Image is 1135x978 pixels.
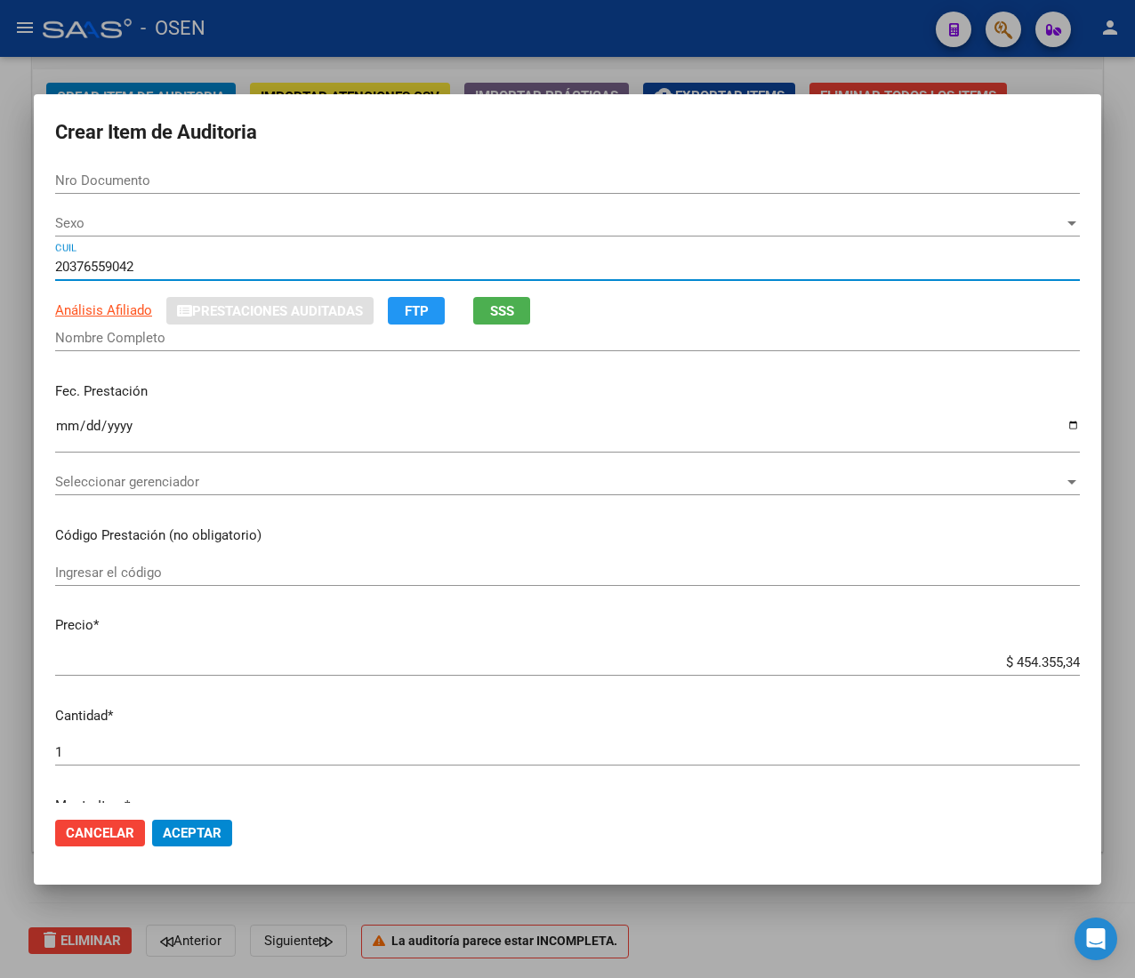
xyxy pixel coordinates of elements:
button: SSS [473,297,530,325]
button: FTP [388,297,445,325]
button: Cancelar [55,820,145,846]
p: Monto Item [55,796,1080,816]
p: Precio [55,615,1080,636]
span: FTP [405,303,429,319]
span: Prestaciones Auditadas [192,303,363,319]
span: Sexo [55,215,1064,231]
p: Fec. Prestación [55,381,1080,402]
p: Código Prestación (no obligatorio) [55,525,1080,546]
button: Aceptar [152,820,232,846]
span: Aceptar [163,825,221,841]
span: Análisis Afiliado [55,302,152,318]
span: Seleccionar gerenciador [55,474,1064,490]
h2: Crear Item de Auditoria [55,116,1080,149]
div: Open Intercom Messenger [1075,918,1117,960]
button: Prestaciones Auditadas [166,297,374,325]
span: SSS [490,303,514,319]
p: Cantidad [55,706,1080,726]
span: Cancelar [66,825,134,841]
